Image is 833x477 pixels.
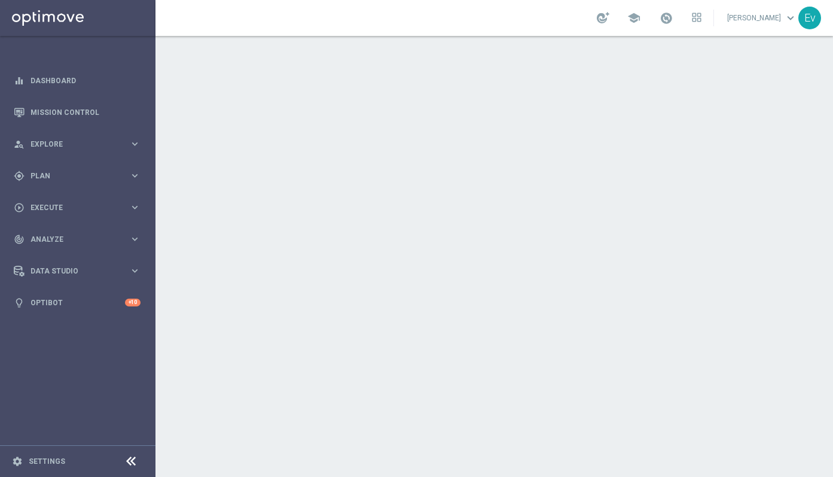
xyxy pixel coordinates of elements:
i: equalizer [14,75,25,86]
span: Data Studio [30,268,129,275]
i: keyboard_arrow_right [129,265,141,277]
span: Explore [30,141,129,148]
div: Ev [798,7,821,29]
i: track_changes [14,234,25,245]
i: keyboard_arrow_right [129,202,141,213]
i: person_search [14,139,25,150]
button: equalizer Dashboard [13,76,141,86]
span: Plan [30,172,129,180]
i: play_circle_outline [14,202,25,213]
a: Optibot [30,287,125,318]
a: Dashboard [30,65,141,96]
div: +10 [125,299,141,306]
a: Mission Control [30,96,141,128]
button: person_search Explore keyboard_arrow_right [13,139,141,149]
a: Settings [29,458,65,465]
span: Execute [30,204,129,211]
i: settings [12,456,23,467]
i: keyboard_arrow_right [129,138,141,150]
span: school [627,11,640,25]
span: keyboard_arrow_down [784,11,797,25]
div: Optibot [14,287,141,318]
button: gps_fixed Plan keyboard_arrow_right [13,171,141,181]
button: Mission Control [13,108,141,117]
i: gps_fixed [14,171,25,181]
span: Analyze [30,236,129,243]
i: lightbulb [14,297,25,308]
a: [PERSON_NAME]keyboard_arrow_down [726,9,798,27]
button: Data Studio keyboard_arrow_right [13,266,141,276]
i: keyboard_arrow_right [129,170,141,181]
button: lightbulb Optibot +10 [13,298,141,308]
div: Explore [14,139,129,150]
div: Analyze [14,234,129,245]
div: Execute [14,202,129,213]
div: Mission Control [14,96,141,128]
div: Plan [14,171,129,181]
i: keyboard_arrow_right [129,233,141,245]
button: play_circle_outline Execute keyboard_arrow_right [13,203,141,212]
div: Data Studio [14,266,129,277]
div: Dashboard [14,65,141,96]
button: track_changes Analyze keyboard_arrow_right [13,235,141,244]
